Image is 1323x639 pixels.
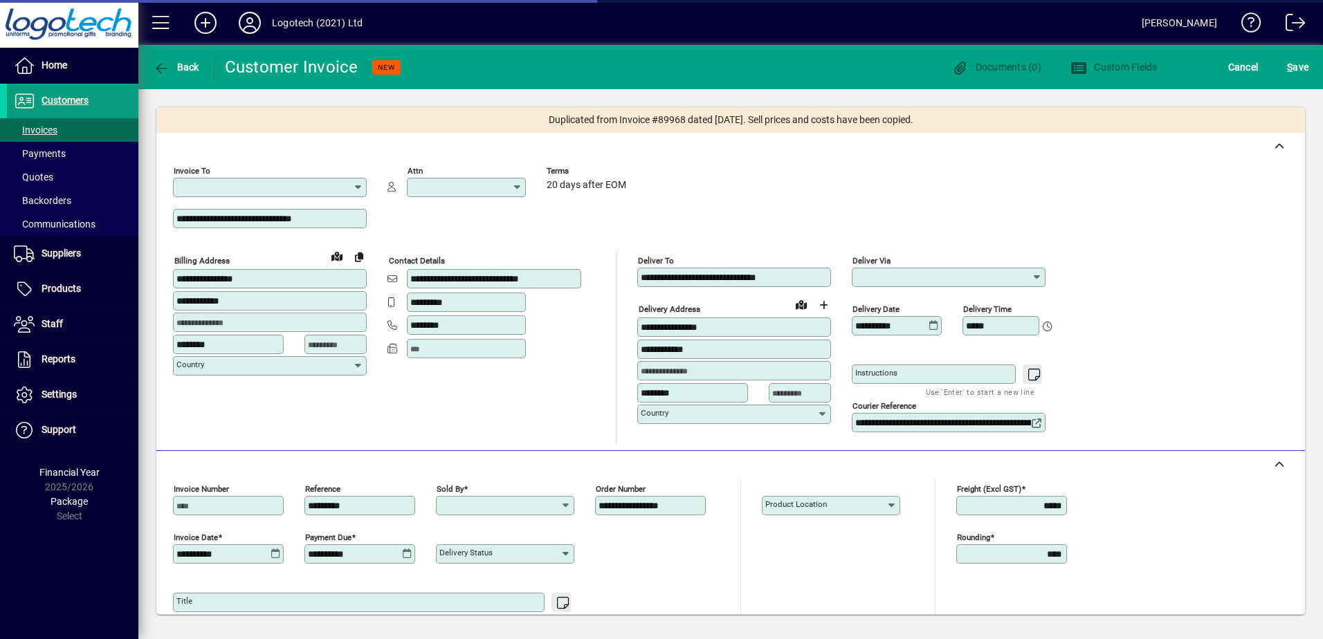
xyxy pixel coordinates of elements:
a: Quotes [7,165,138,189]
a: Reports [7,342,138,377]
span: ave [1287,56,1308,78]
mat-label: Invoice number [174,484,229,494]
span: Reports [42,353,75,364]
span: Settings [42,389,77,400]
mat-label: Freight (excl GST) [957,484,1021,494]
span: Invoices [14,124,57,136]
mat-label: Sold by [437,484,464,494]
app-page-header-button: Back [138,55,215,80]
a: Settings [7,378,138,412]
mat-label: Rounding [957,532,990,542]
mat-label: Delivery date [852,304,900,314]
mat-label: Country [176,360,204,369]
button: Documents (0) [948,55,1045,80]
mat-label: Invoice To [174,166,210,176]
a: Backorders [7,189,138,212]
a: Payments [7,142,138,165]
mat-label: Deliver To [638,256,674,266]
a: Invoices [7,118,138,142]
mat-label: Country [641,408,668,418]
span: Backorders [14,195,71,206]
div: [PERSON_NAME] [1142,12,1217,34]
button: Cancel [1225,55,1262,80]
a: Products [7,272,138,306]
button: Save [1284,55,1312,80]
span: Customers [42,95,89,106]
span: Custom Fields [1070,62,1158,73]
a: View on map [326,245,348,267]
mat-label: Delivery status [439,548,493,557]
mat-label: Delivery time [963,304,1012,314]
mat-hint: Use 'Enter' to start a new line [926,384,1034,400]
span: Terms [547,167,630,176]
span: Quotes [14,172,53,183]
span: Back [153,62,199,73]
div: Logotech (2021) Ltd [272,12,363,34]
span: Financial Year [39,467,100,478]
span: Package [51,496,88,507]
a: Home [7,48,138,83]
button: Profile [228,10,272,35]
mat-label: Title [176,596,192,606]
span: Home [42,59,67,71]
mat-label: Product location [765,499,827,509]
a: Communications [7,212,138,236]
span: Payments [14,148,66,159]
span: Communications [14,219,95,230]
button: Copy to Delivery address [348,246,370,268]
button: Custom Fields [1067,55,1161,80]
span: Products [42,283,81,294]
mat-label: Instructions [855,368,897,378]
button: Add [183,10,228,35]
button: Choose address [812,294,834,316]
span: Staff [42,318,63,329]
mat-label: Payment due [305,532,352,542]
mat-hint: Use 'Enter' to start a new line [455,612,563,628]
mat-label: Attn [408,166,423,176]
mat-label: Order number [596,484,646,494]
span: Cancel [1228,56,1259,78]
a: Knowledge Base [1231,3,1261,48]
mat-label: Deliver via [852,256,891,266]
a: Logout [1275,3,1306,48]
div: Customer Invoice [225,56,358,78]
span: Support [42,424,76,435]
span: Documents (0) [951,62,1041,73]
a: Staff [7,307,138,342]
button: Back [149,55,203,80]
a: Suppliers [7,237,138,271]
mat-label: Courier Reference [852,401,916,411]
mat-label: Reference [305,484,340,494]
span: Duplicated from Invoice #89968 dated [DATE]. Sell prices and costs have been copied. [549,113,913,127]
span: Suppliers [42,248,81,259]
span: 20 days after EOM [547,180,626,191]
span: S [1287,62,1293,73]
a: View on map [790,293,812,315]
span: NEW [378,63,395,72]
mat-label: Invoice date [174,532,218,542]
a: Support [7,413,138,447]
